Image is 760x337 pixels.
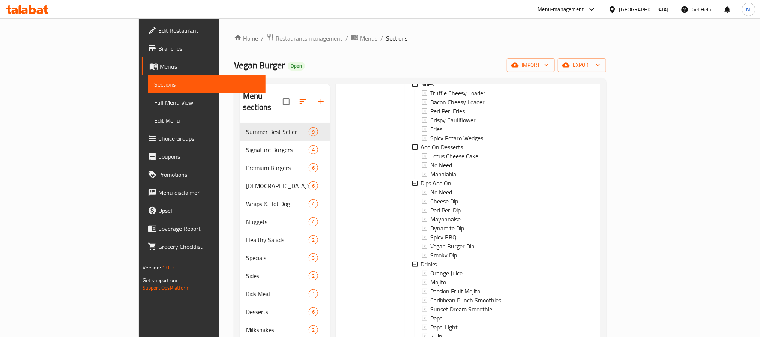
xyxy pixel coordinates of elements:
span: Summer Best Seller [246,127,309,136]
span: Specials [246,253,309,262]
span: Passion Fruit Mojito [430,287,480,296]
a: Restaurants management [267,33,342,43]
div: items [309,307,318,316]
div: items [309,217,318,226]
span: [DEMOGRAPHIC_DATA]'n Burger [246,181,309,190]
li: / [380,34,383,43]
span: Nuggets [246,217,309,226]
div: Signature Burgers [246,145,309,154]
span: Choice Groups [158,134,260,143]
a: Edit Menu [148,111,266,129]
div: [GEOGRAPHIC_DATA] [619,5,669,14]
div: Open [288,62,305,71]
span: Menus [360,34,377,43]
div: items [309,163,318,172]
span: Version: [143,263,161,272]
span: Full Menu View [154,98,260,107]
div: Specials3 [240,249,330,267]
span: Dynamite Dip [430,224,464,233]
span: Spicy BBQ [430,233,457,242]
div: Sides [246,271,309,280]
span: 2 [309,272,318,280]
a: Coupons [142,147,266,165]
div: Premium Burgers6 [240,159,330,177]
div: items [309,325,318,334]
span: 2 [309,326,318,334]
span: Sections [386,34,407,43]
span: Sort sections [294,93,312,111]
div: items [309,235,318,244]
div: Wraps & Hot Dog4 [240,195,330,213]
a: Branches [142,39,266,57]
span: Cheese Dip [430,197,458,206]
a: Promotions [142,165,266,184]
div: Desserts6 [240,303,330,321]
div: Healthy Salads2 [240,231,330,249]
a: Support.OpsPlatform [143,283,190,293]
a: Upsell [142,202,266,220]
span: Peri Peri Fries [430,107,465,116]
span: Mojito [430,278,446,287]
span: 4 [309,218,318,226]
span: Select all sections [278,94,294,110]
span: 2 [309,236,318,244]
button: export [558,58,606,72]
a: Menu disclaimer [142,184,266,202]
span: Promotions [158,170,260,179]
span: Sunset Dream Smoothie [430,305,492,314]
span: Orange Juice [430,269,463,278]
div: Kids Meal1 [240,285,330,303]
span: No Need [430,161,452,170]
span: Premium Burgers [246,163,309,172]
div: items [309,145,318,154]
div: items [309,253,318,262]
a: Choice Groups [142,129,266,147]
div: Summer Best Seller9 [240,123,330,141]
span: M [746,5,751,14]
span: Add On Desserts [421,143,463,152]
span: Pepsi Light [430,323,458,332]
span: 1.0.0 [162,263,174,272]
div: items [309,289,318,298]
span: Menus [160,62,260,71]
div: Signature Burgers4 [240,141,330,159]
span: Peri Peri Dip [430,206,461,215]
span: export [564,60,600,70]
a: Sections [148,75,266,93]
span: Wraps & Hot Dog [246,199,309,208]
span: Kids Meal [246,289,309,298]
div: Milkshakes [246,325,309,334]
span: Coupons [158,152,260,161]
span: Bacon Cheesy Loader [430,98,485,107]
span: Upsell [158,206,260,215]
span: Lotus Cheese Cake [430,152,478,161]
span: Edit Restaurant [158,26,260,35]
span: Coverage Report [158,224,260,233]
span: Smoky Dip [430,251,457,260]
span: Restaurants management [276,34,342,43]
span: Pepsi [430,314,443,323]
div: Menu-management [538,5,584,14]
span: Open [288,63,305,69]
li: / [345,34,348,43]
div: Nuggets4 [240,213,330,231]
span: Desserts [246,307,309,316]
span: Branches [158,44,260,53]
span: Healthy Salads [246,235,309,244]
span: Edit Menu [154,116,260,125]
span: Vegan Burger Dip [430,242,474,251]
span: Fries [430,125,442,134]
span: No Need [430,188,452,197]
div: Chick'n Burger [246,181,309,190]
span: Spicy Potaro Wedges [430,134,483,143]
span: Dips Add On [421,179,451,188]
nav: breadcrumb [234,33,606,43]
a: Grocery Checklist [142,238,266,256]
